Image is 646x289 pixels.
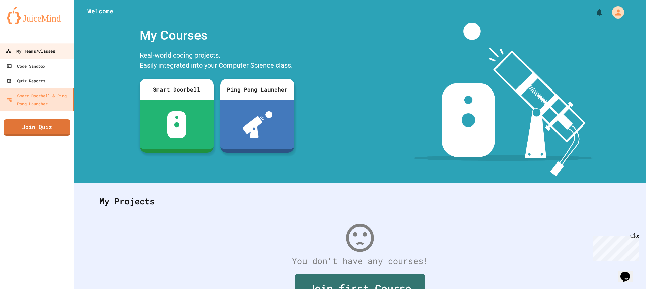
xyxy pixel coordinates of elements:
div: My Notifications [583,7,605,18]
div: My Projects [93,188,627,214]
img: banner-image-my-projects.png [413,23,593,176]
iframe: chat widget [618,262,639,282]
div: My Account [605,5,626,20]
div: Real-world coding projects. Easily integrated into your Computer Science class. [136,48,298,74]
img: ppl-with-ball.png [243,111,273,138]
div: My Courses [136,23,298,48]
img: sdb-white.svg [167,111,186,138]
div: Ping Pong Launcher [220,79,294,100]
div: Smart Doorbell [140,79,214,100]
div: Smart Doorbell & Ping Pong Launcher [7,92,70,108]
iframe: chat widget [590,233,639,261]
a: Join Quiz [4,119,70,136]
div: Quiz Reports [7,77,45,85]
div: My Teams/Classes [6,47,55,56]
div: You don't have any courses! [93,255,627,267]
img: logo-orange.svg [7,7,67,24]
div: Chat with us now!Close [3,3,46,43]
div: Code Sandbox [7,62,45,70]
